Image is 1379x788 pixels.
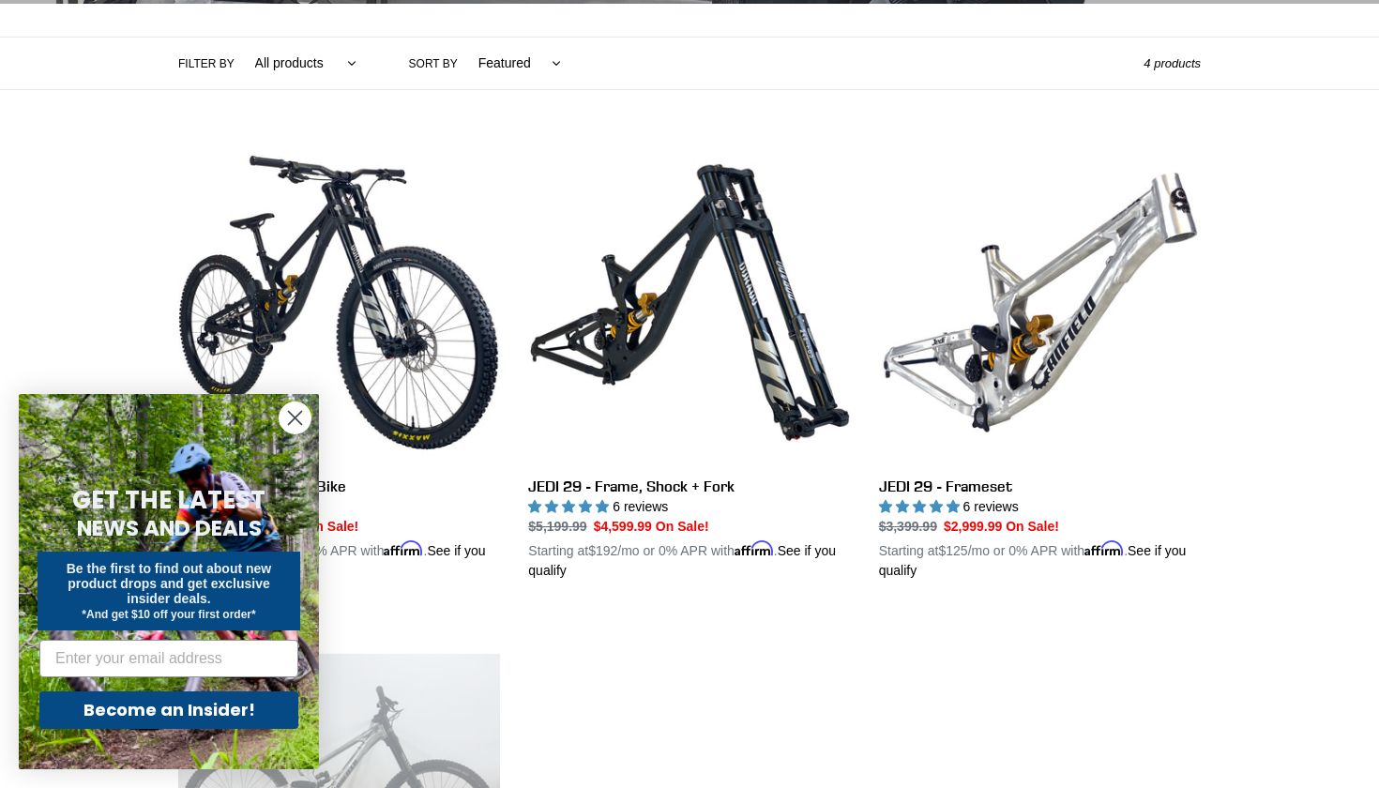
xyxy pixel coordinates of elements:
label: Sort by [409,55,458,72]
span: GET THE LATEST [72,483,265,517]
span: *And get $10 off your first order* [82,608,255,621]
label: Filter by [178,55,235,72]
span: 4 products [1144,56,1201,70]
span: NEWS AND DEALS [77,513,262,543]
button: Close dialog [279,402,311,434]
button: Become an Insider! [39,691,298,729]
input: Enter your email address [39,640,298,677]
span: Be the first to find out about new product drops and get exclusive insider deals. [67,561,272,606]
